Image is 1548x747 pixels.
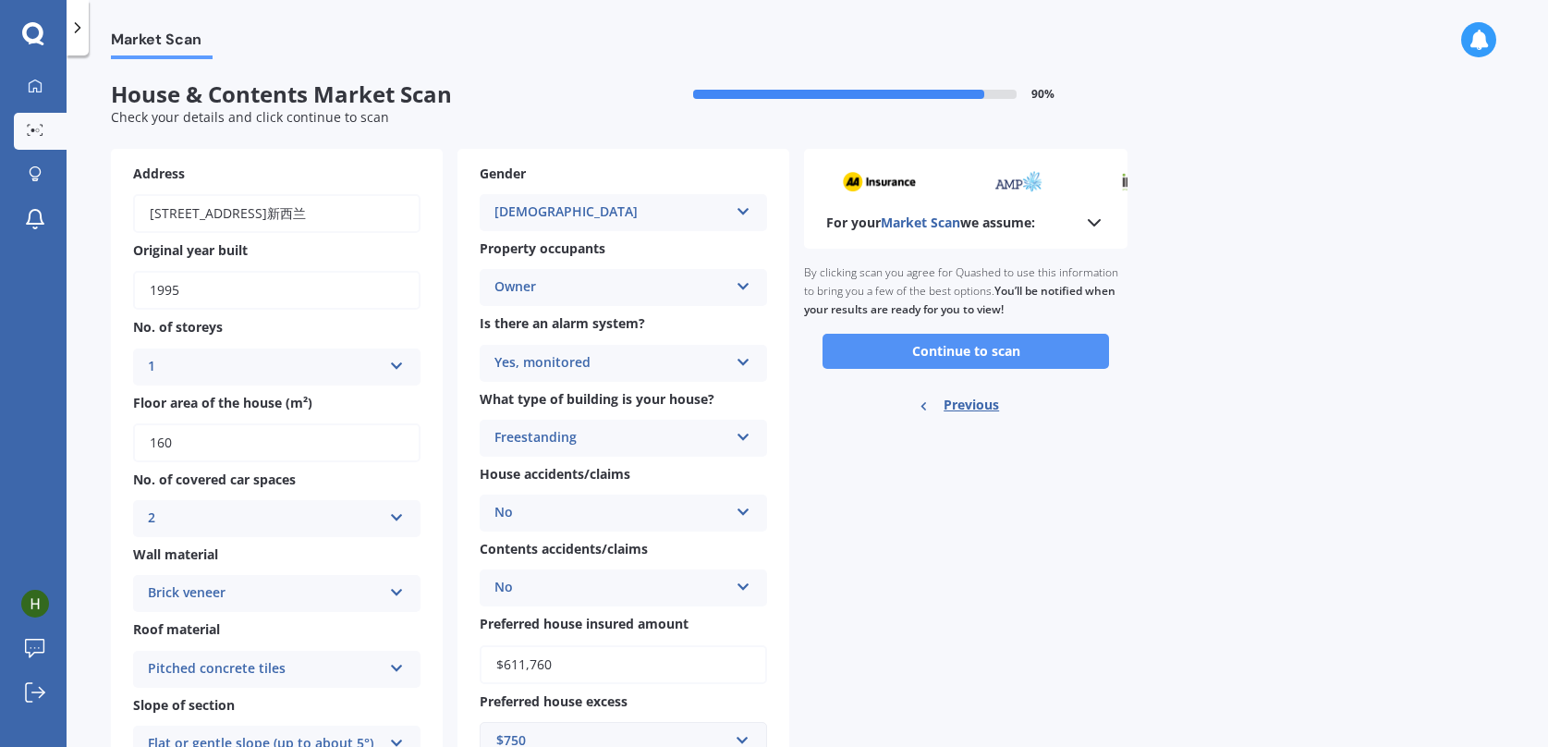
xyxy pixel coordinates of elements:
[480,165,526,182] span: Gender
[480,616,689,633] span: Preferred house insured amount
[480,540,648,557] span: Contents accidents/claims
[133,319,223,337] span: No. of storeys
[826,214,1035,232] b: For your we assume:
[823,334,1109,369] button: Continue to scan
[133,621,220,639] span: Roof material
[148,658,382,680] div: Pitched concrete tiles
[133,165,185,182] span: Address
[480,315,645,333] span: Is there an alarm system?
[133,545,218,563] span: Wall material
[1118,171,1170,192] img: initio_sm.webp
[480,465,630,483] span: House accidents/claims
[804,283,1115,317] b: You’ll be notified when your results are ready for you to view!
[133,241,248,259] span: Original year built
[148,508,382,530] div: 2
[881,214,960,231] span: Market Scan
[992,171,1042,192] img: amp_sm.png
[494,502,728,524] div: No
[494,352,728,374] div: Yes, monitored
[480,239,605,257] span: Property occupants
[111,81,619,108] span: House & Contents Market Scan
[494,276,728,299] div: Owner
[494,577,728,599] div: No
[133,471,296,488] span: No. of covered car spaces
[133,394,312,411] span: Floor area of the house (m²)
[133,696,235,714] span: Slope of section
[148,582,382,605] div: Brick veneer
[111,31,213,55] span: Market Scan
[148,356,382,378] div: 1
[480,692,628,710] span: Preferred house excess
[804,249,1127,334] div: By clicking scan you agree for Quashed to use this information to bring you a few of the best opt...
[1031,88,1054,101] span: 90 %
[133,423,421,462] input: Enter floor area
[480,390,714,408] span: What type of building is your house?
[21,590,49,618] img: ACg8ocJP7A-SuLWRGR1klPvwqWG1dKoIIiS4_J8_fe96PJhQcZQX=s96-c
[111,108,389,126] span: Check your details and click continue to scan
[841,171,915,192] img: aa_sm.webp
[494,202,728,224] div: [DEMOGRAPHIC_DATA]
[944,391,999,419] span: Previous
[494,427,728,449] div: Freestanding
